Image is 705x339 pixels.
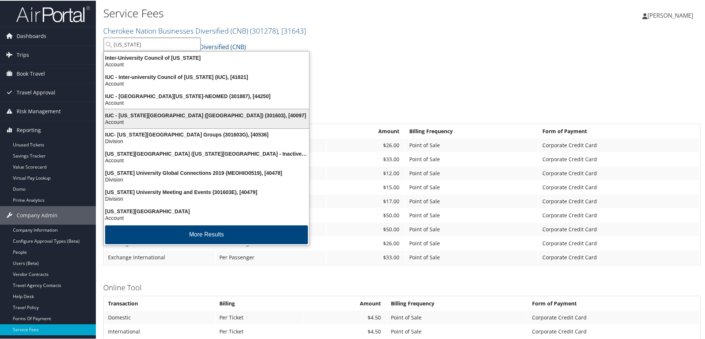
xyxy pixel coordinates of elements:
[539,124,699,137] th: Form of Payment
[642,4,701,26] a: [PERSON_NAME]
[216,310,302,324] td: Per Ticket
[100,169,313,176] div: [US_STATE] University Global Connections 2019 (MEOHIO0519), [40478]
[216,324,302,338] td: Per Ticket
[100,207,313,214] div: [US_STATE][GEOGRAPHIC_DATA]
[539,208,699,221] td: Corporate Credit Card
[17,101,61,120] span: Risk Management
[216,250,326,263] td: Per Passenger
[100,150,313,156] div: [US_STATE][GEOGRAPHIC_DATA] ([US_STATE][GEOGRAPHIC_DATA] - Inactive), [30645]
[528,310,699,324] td: Corporate Credit Card
[539,180,699,193] td: Corporate Credit Card
[100,80,313,86] div: Account
[406,250,538,263] td: Point of Sale
[327,124,405,137] th: Amount
[104,250,215,263] td: Exchange International
[104,324,215,338] td: International
[103,110,701,120] h3: Full Service Agent
[327,250,405,263] td: $33.00
[303,324,386,338] td: $4.50
[539,236,699,249] td: Corporate Credit Card
[278,25,306,35] span: , [ 31643 ]
[303,296,386,309] th: Amount
[387,296,528,309] th: Billing Frequency
[17,83,55,101] span: Travel Approval
[100,54,313,60] div: Inter-University Council of [US_STATE]
[100,195,313,201] div: Division
[100,99,313,105] div: Account
[406,166,538,179] td: Point of Sale
[17,64,45,82] span: Book Travel
[406,152,538,165] td: Point of Sale
[327,236,405,249] td: $26.00
[16,5,90,22] img: airportal-logo.png
[539,194,699,207] td: Corporate Credit Card
[406,180,538,193] td: Point of Sale
[250,25,278,35] span: ( 301278 )
[327,208,405,221] td: $50.00
[103,81,701,96] h1: Cherokee Nation 2020 LOA
[100,188,313,195] div: [US_STATE] University Meeting and Events (301603E), [40479]
[100,131,313,137] div: IUC- [US_STATE][GEOGRAPHIC_DATA] Groups (301603G), [40536]
[104,37,201,51] input: Search Accounts
[100,111,313,118] div: IUC - [US_STATE][GEOGRAPHIC_DATA] ([GEOGRAPHIC_DATA]) (301603), [40097]
[103,282,701,292] h3: Online Tool
[103,25,306,35] a: Cherokee Nation Businesses Diversified (CNB)
[17,45,29,63] span: Trips
[406,194,538,207] td: Point of Sale
[100,60,313,67] div: Account
[327,222,405,235] td: $50.00
[100,92,313,99] div: IUC - [GEOGRAPHIC_DATA][US_STATE]-NEOMED (301887), [44250]
[406,222,538,235] td: Point of Sale
[327,152,405,165] td: $33.00
[103,5,501,20] h1: Service Fees
[327,180,405,193] td: $15.00
[303,310,386,324] td: $4.50
[539,152,699,165] td: Corporate Credit Card
[539,166,699,179] td: Corporate Credit Card
[539,138,699,151] td: Corporate Credit Card
[100,156,313,163] div: Account
[406,138,538,151] td: Point of Sale
[387,310,528,324] td: Point of Sale
[647,11,693,19] span: [PERSON_NAME]
[100,118,313,125] div: Account
[17,120,41,139] span: Reporting
[17,205,58,224] span: Company Admin
[539,250,699,263] td: Corporate Credit Card
[327,138,405,151] td: $26.00
[100,137,313,144] div: Division
[327,166,405,179] td: $12.00
[528,324,699,338] td: Corporate Credit Card
[104,310,215,324] td: Domestic
[100,214,313,221] div: Account
[406,236,538,249] td: Point of Sale
[100,176,313,182] div: Division
[100,73,313,80] div: IUC - Inter-university Council of [US_STATE] (IUC), [41821]
[17,26,46,45] span: Dashboards
[406,208,538,221] td: Point of Sale
[528,296,699,309] th: Form of Payment
[406,124,538,137] th: Billing Frequency
[105,225,308,243] button: More Results
[387,324,528,338] td: Point of Sale
[539,222,699,235] td: Corporate Credit Card
[327,194,405,207] td: $17.00
[104,296,215,309] th: Transaction
[216,296,302,309] th: Billing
